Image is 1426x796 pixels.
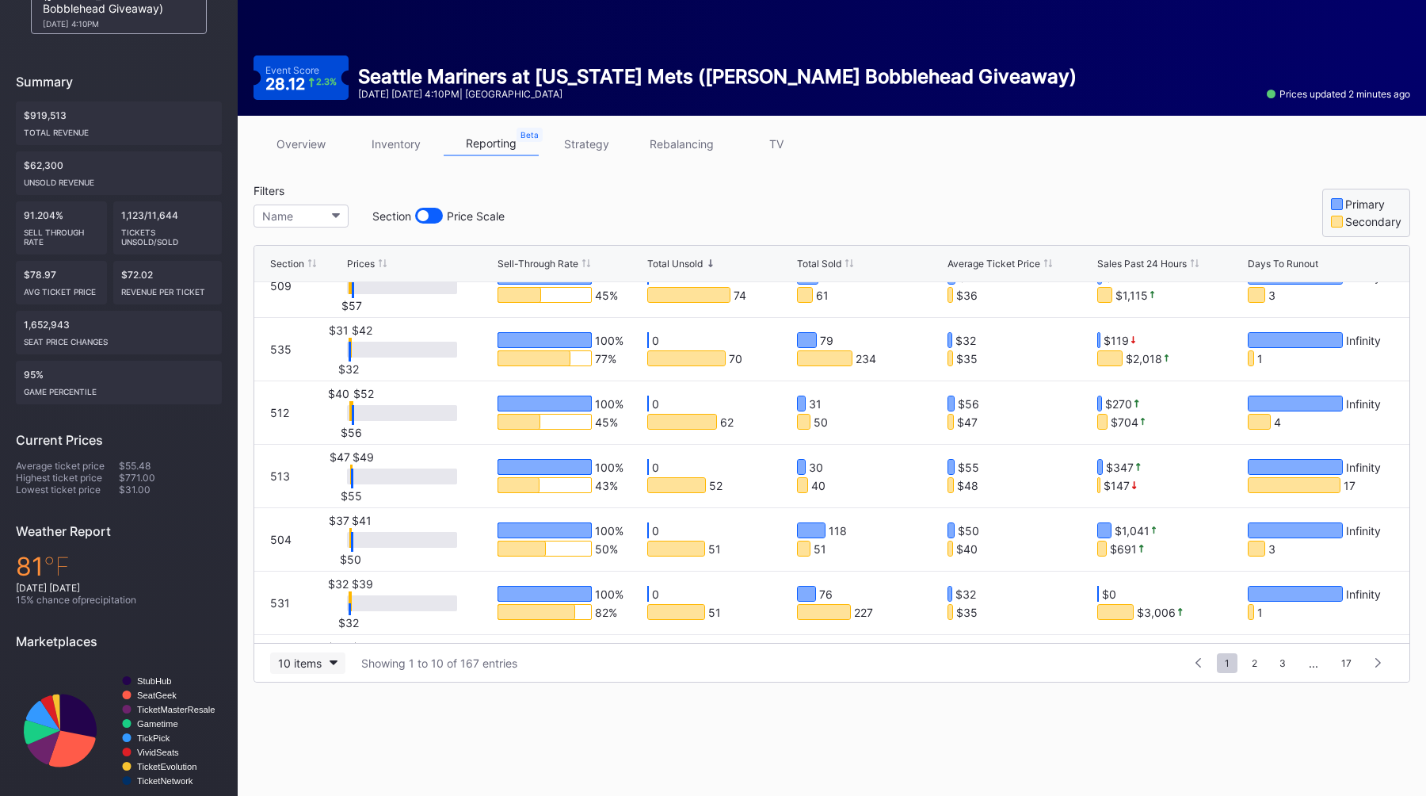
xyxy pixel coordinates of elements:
[1268,542,1275,556] div: 3
[1346,587,1381,601] div: Infinity
[1346,523,1381,538] div: Infinity
[809,396,822,411] div: 31
[595,460,623,474] div: 100 %
[16,472,119,484] div: Highest ticket price
[43,19,179,29] div: [DATE] 4:10PM
[1115,523,1150,538] div: $1,041
[819,587,833,601] div: 76
[729,132,824,156] a: TV
[811,478,825,492] div: 40
[137,762,196,771] text: TicketEvolution
[1248,258,1318,270] div: Days To Runout
[352,323,372,337] div: $42
[331,489,371,503] div: $55
[265,76,337,92] div: 28.12
[595,333,623,347] div: 100 %
[353,387,374,400] div: $52
[1217,653,1237,673] span: 1
[709,478,723,492] div: 52
[1274,415,1281,429] div: 4
[1345,197,1385,211] div: Primary
[595,587,623,601] div: 100 %
[119,472,222,484] div: $771.00
[16,261,107,304] div: $78.97
[652,587,659,601] div: 0
[358,65,1077,88] div: Seattle Mariners at [US_STATE] Mets ([PERSON_NAME] Bobblehead Giveaway)
[1346,396,1381,411] div: Infinity
[1346,333,1381,347] div: Infinity
[595,523,623,538] div: 100 %
[498,258,578,270] div: Sell-Through Rate
[652,396,659,411] div: 0
[352,514,372,527] div: $41
[720,415,734,429] div: 62
[809,460,823,474] div: 30
[1137,605,1176,619] div: $3,006
[1104,333,1129,347] div: $119
[820,333,833,347] div: 79
[254,132,349,156] a: overview
[270,279,292,293] div: 509
[332,299,372,312] div: $57
[1105,396,1132,411] div: $270
[595,478,618,492] div: 43 %
[372,208,505,224] div: Section Price Scale
[352,577,373,591] div: $39
[16,101,222,145] div: $919,513
[361,656,517,670] div: Showing 1 to 10 of 167 entries
[270,343,292,356] div: 535
[729,351,742,365] div: 70
[956,605,978,619] div: $35
[137,691,177,700] text: SeatGeek
[270,469,290,483] div: 513
[24,171,214,187] div: Unsold Revenue
[595,351,616,365] div: 77 %
[595,605,617,619] div: 82 %
[347,258,375,270] div: Prices
[113,261,222,304] div: $72.02
[1115,288,1148,302] div: $1,115
[329,362,368,376] div: $32
[254,184,513,197] div: Filters
[24,281,99,297] div: Avg ticket price
[539,132,634,156] a: strategy
[44,551,70,582] span: ℉
[856,351,876,365] div: 234
[956,351,978,365] div: $35
[137,719,178,729] text: Gametime
[331,553,371,566] div: $50
[265,64,319,76] div: Event Score
[734,288,746,302] div: 74
[270,258,304,270] div: Section
[16,582,222,594] div: [DATE] [DATE]
[270,533,292,546] div: 504
[137,705,215,714] text: TicketMasterResale
[595,542,618,556] div: 50 %
[16,633,222,649] div: Marketplaces
[16,551,222,582] div: 81
[1297,656,1330,670] div: ...
[16,432,222,448] div: Current Prices
[121,281,214,297] div: Revenue per ticket
[24,381,214,396] div: Game percentile
[814,542,826,556] div: 51
[1257,605,1263,619] div: 1
[24,121,214,137] div: Total Revenue
[119,484,222,496] div: $31.00
[1346,460,1381,474] div: Infinity
[634,132,729,156] a: rebalancing
[16,311,222,354] div: 1,652,943
[1244,653,1265,673] span: 2
[1268,288,1275,302] div: 3
[829,523,847,538] div: 118
[270,596,290,610] div: 531
[1257,351,1263,365] div: 1
[24,331,214,346] div: seat price changes
[956,542,978,556] div: $40
[1110,542,1137,556] div: $691
[958,396,979,411] div: $56
[329,323,349,337] div: $31
[353,450,374,464] div: $49
[329,616,368,630] div: $32
[595,288,618,302] div: 45 %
